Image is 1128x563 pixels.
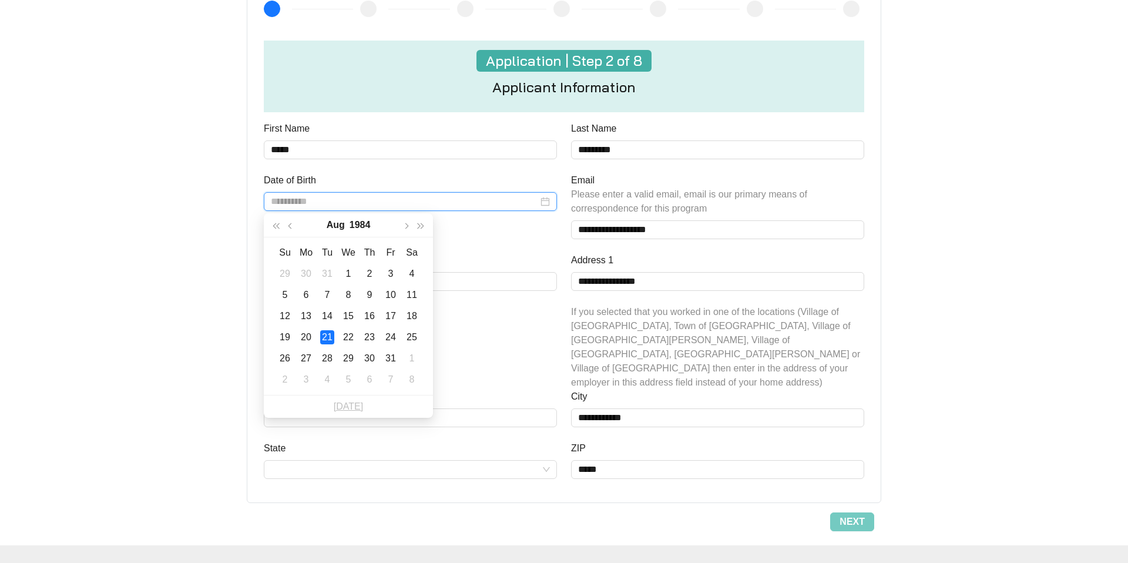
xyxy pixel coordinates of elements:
[559,5,564,14] span: 5
[341,373,355,387] div: 5
[463,5,468,14] span: 4
[571,189,807,213] span: Please enter a valid email, email is our primary means of correspondence for this program
[327,213,345,237] button: Aug
[338,242,359,263] th: We
[571,122,616,136] label: Last Name
[840,515,865,529] span: Next
[264,122,310,136] label: First Name
[338,348,359,369] td: 1984-08-29
[278,351,292,366] div: 26
[341,309,355,323] div: 15
[362,309,377,323] div: 16
[350,213,371,237] button: 1984
[274,242,296,263] th: Su
[299,373,313,387] div: 3
[401,327,422,348] td: 1984-08-25
[296,284,317,306] td: 1984-08-06
[274,348,296,369] td: 1984-08-26
[264,173,316,187] label: Date of Birth
[320,288,334,302] div: 7
[317,348,338,369] td: 1984-08-28
[296,242,317,263] th: Mo
[264,140,557,159] input: First Name
[317,284,338,306] td: 1984-08-07
[384,267,398,281] div: 3
[338,306,359,327] td: 1984-08-15
[380,348,401,369] td: 1984-08-31
[296,306,317,327] td: 1984-08-13
[401,348,422,369] td: 1984-09-01
[274,306,296,327] td: 1984-08-12
[320,267,334,281] div: 31
[317,327,338,348] td: 1984-08-21
[271,195,538,209] input: Date of Birth
[341,288,355,302] div: 8
[384,288,398,302] div: 10
[380,327,401,348] td: 1984-08-24
[380,369,401,390] td: 1984-09-07
[849,5,854,14] span: 8
[320,373,334,387] div: 4
[278,309,292,323] div: 12
[278,373,292,387] div: 2
[270,5,274,14] span: 2
[384,309,398,323] div: 17
[338,327,359,348] td: 1984-08-22
[571,408,864,427] input: City
[317,263,338,284] td: 1984-07-31
[296,327,317,348] td: 1984-08-20
[366,5,371,14] span: 3
[317,369,338,390] td: 1984-09-04
[299,351,313,366] div: 27
[317,242,338,263] th: Tu
[571,390,587,404] label: City
[571,441,586,455] label: ZIP
[264,441,286,455] label: State
[274,327,296,348] td: 1984-08-19
[278,330,292,344] div: 19
[299,309,313,323] div: 13
[405,373,419,387] div: 8
[476,50,652,72] h4: Application | Step 2 of 8
[359,242,380,263] th: Th
[571,272,864,291] input: Address 1
[401,242,422,263] th: Sa
[380,284,401,306] td: 1984-08-10
[656,5,660,14] span: 6
[338,369,359,390] td: 1984-09-05
[320,351,334,366] div: 28
[278,288,292,302] div: 5
[405,351,419,366] div: 1
[299,330,313,344] div: 20
[362,373,377,387] div: 6
[492,79,636,96] h4: Applicant Information
[334,401,363,411] a: [DATE]
[401,263,422,284] td: 1984-08-04
[571,253,613,267] label: Address 1
[571,140,864,159] input: Last Name
[405,267,419,281] div: 4
[359,284,380,306] td: 1984-08-09
[359,306,380,327] td: 1984-08-16
[299,267,313,281] div: 30
[341,267,355,281] div: 1
[384,330,398,344] div: 24
[359,263,380,284] td: 1984-08-02
[571,460,864,479] input: ZIP
[380,242,401,263] th: Fr
[830,512,874,531] button: Next
[264,408,557,427] input: Address 2
[362,351,377,366] div: 30
[320,330,334,344] div: 21
[359,327,380,348] td: 1984-08-23
[359,369,380,390] td: 1984-09-06
[278,267,292,281] div: 29
[571,173,864,216] span: Email
[380,263,401,284] td: 1984-08-03
[405,288,419,302] div: 11
[571,307,860,387] span: If you selected that you worked in one of the locations (Village of [GEOGRAPHIC_DATA], Town of [G...
[384,351,398,366] div: 31
[753,5,757,14] span: 7
[401,306,422,327] td: 1984-08-18
[296,348,317,369] td: 1984-08-27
